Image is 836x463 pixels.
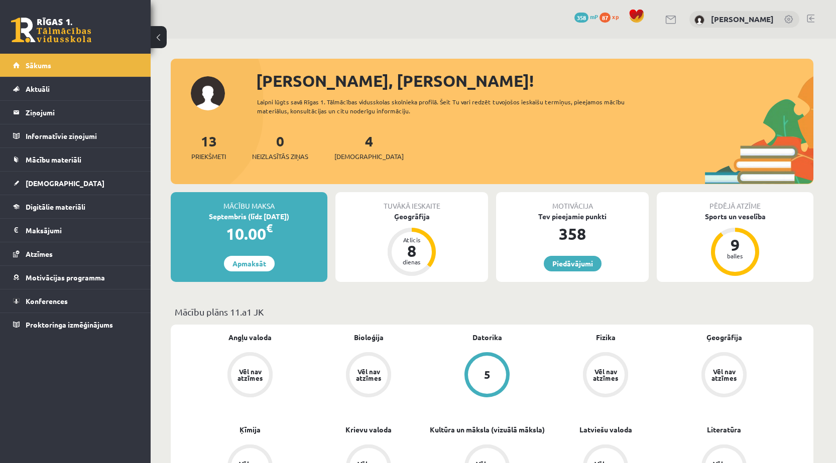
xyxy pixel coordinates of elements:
[707,424,741,435] a: Literatūra
[13,266,138,289] a: Motivācijas programma
[13,219,138,242] a: Maksājumi
[496,222,649,246] div: 358
[26,124,138,147] legend: Informatīvie ziņojumi
[257,97,643,115] div: Laipni lūgts savā Rīgas 1. Tālmācības vidusskolas skolnieka profilā. Šeit Tu vari redzēt tuvojošo...
[13,54,138,77] a: Sākums
[252,151,308,162] span: Neizlasītās ziņas
[13,195,138,218] a: Digitālie materiāli
[574,13,598,21] a: 358 mP
[236,368,264,381] div: Vēl nav atzīmes
[496,192,649,211] div: Motivācija
[397,259,427,265] div: dienas
[256,69,813,93] div: [PERSON_NAME], [PERSON_NAME]!
[428,352,546,399] a: 5
[309,352,428,399] a: Vēl nav atzīmes
[591,368,620,381] div: Vēl nav atzīmes
[224,256,275,271] a: Apmaksāt
[266,221,273,235] span: €
[26,202,85,211] span: Digitālie materiāli
[191,132,226,162] a: 13Priekšmeti
[13,101,138,124] a: Ziņojumi
[171,222,327,246] div: 10.00
[596,332,616,343] a: Fizika
[191,151,226,162] span: Priekšmeti
[711,14,774,24] a: [PERSON_NAME]
[26,179,104,188] span: [DEMOGRAPHIC_DATA]
[26,320,113,329] span: Proktoringa izmēģinājums
[13,172,138,195] a: [DEMOGRAPHIC_DATA]
[430,424,545,435] a: Kultūra un māksla (vizuālā māksla)
[191,352,309,399] a: Vēl nav atzīmes
[335,211,488,277] a: Ģeogrāfija Atlicis 8 dienas
[665,352,783,399] a: Vēl nav atzīmes
[600,13,624,21] a: 87 xp
[26,155,81,164] span: Mācību materiāli
[574,13,588,23] span: 358
[26,219,138,242] legend: Maksājumi
[397,243,427,259] div: 8
[472,332,502,343] a: Datorika
[13,289,138,313] a: Konferences
[600,13,611,23] span: 87
[26,249,53,258] span: Atzīmes
[397,237,427,243] div: Atlicis
[496,211,649,222] div: Tev pieejamie punkti
[335,211,488,222] div: Ģeogrāfija
[171,211,327,222] div: Septembris (līdz [DATE])
[612,13,619,21] span: xp
[720,253,750,259] div: balles
[175,305,809,319] p: Mācību plāns 11.a1 JK
[694,15,704,25] img: Artjoms Grebežs
[26,61,51,70] span: Sākums
[657,192,813,211] div: Pēdējā atzīme
[546,352,665,399] a: Vēl nav atzīmes
[26,296,68,305] span: Konferences
[26,101,138,124] legend: Ziņojumi
[354,332,384,343] a: Bioloģija
[579,424,632,435] a: Latviešu valoda
[13,148,138,171] a: Mācību materiāli
[13,242,138,265] a: Atzīmes
[484,369,491,380] div: 5
[710,368,738,381] div: Vēl nav atzīmes
[334,151,404,162] span: [DEMOGRAPHIC_DATA]
[13,313,138,336] a: Proktoringa izmēģinājums
[354,368,383,381] div: Vēl nav atzīmes
[720,237,750,253] div: 9
[171,192,327,211] div: Mācību maksa
[590,13,598,21] span: mP
[657,211,813,222] div: Sports un veselība
[252,132,308,162] a: 0Neizlasītās ziņas
[11,18,91,43] a: Rīgas 1. Tālmācības vidusskola
[26,84,50,93] span: Aktuāli
[334,132,404,162] a: 4[DEMOGRAPHIC_DATA]
[13,124,138,147] a: Informatīvie ziņojumi
[706,332,742,343] a: Ģeogrāfija
[345,424,392,435] a: Krievu valoda
[26,273,105,282] span: Motivācijas programma
[544,256,602,271] a: Piedāvājumi
[13,77,138,100] a: Aktuāli
[228,332,272,343] a: Angļu valoda
[240,424,261,435] a: Ķīmija
[657,211,813,277] a: Sports un veselība 9 balles
[335,192,488,211] div: Tuvākā ieskaite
